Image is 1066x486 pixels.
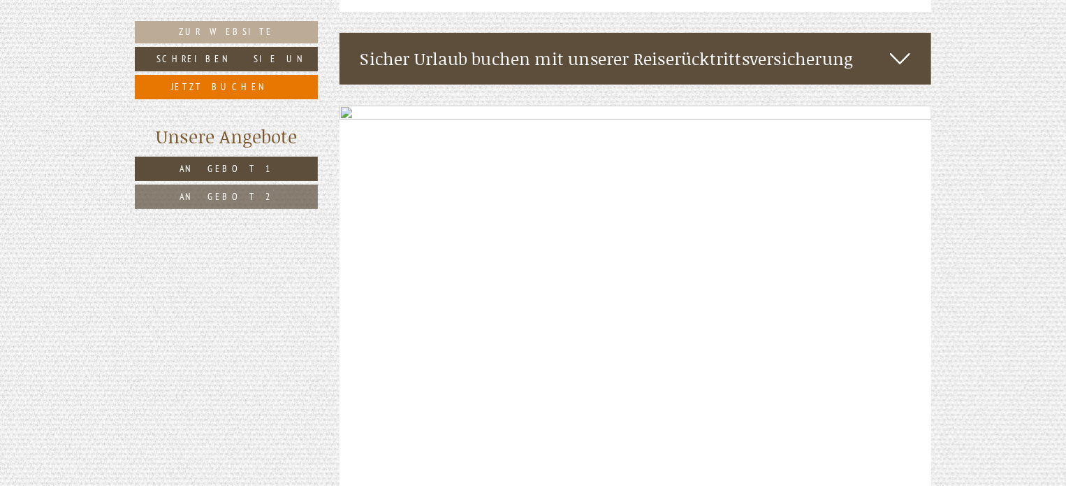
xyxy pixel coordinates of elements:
[135,124,318,150] div: Unsere Angebote
[135,21,318,43] a: Zur Website
[180,162,273,175] span: Angebot 1
[339,33,932,85] div: Sicher Urlaub buchen mit unserer Reiserücktrittsversicherung
[135,47,318,71] a: Schreiben Sie uns
[180,190,273,203] span: Angebot 2
[135,75,318,99] a: Jetzt buchen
